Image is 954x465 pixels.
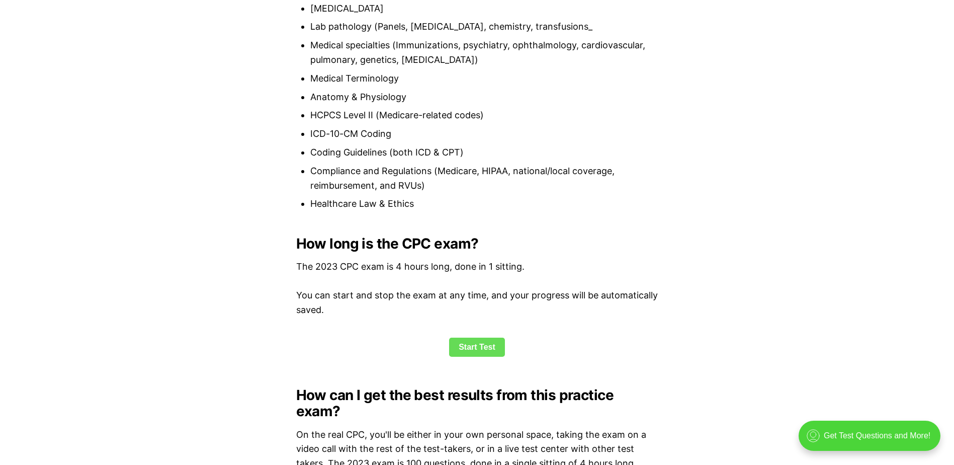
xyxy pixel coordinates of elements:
li: Lab pathology (Panels, [MEDICAL_DATA], chemistry, transfusions_ [310,20,658,34]
li: ICD-10-CM Coding [310,127,658,141]
li: Anatomy & Physiology [310,90,658,105]
iframe: portal-trigger [790,416,954,465]
p: The 2023 CPC exam is 4 hours long, done in 1 sitting. [296,260,658,274]
li: [MEDICAL_DATA] [310,2,658,16]
li: Medical specialties (Immunizations, psychiatry, ophthalmology, cardiovascular, pulmonary, genetic... [310,38,658,67]
li: Compliance and Regulations (Medicare, HIPAA, national/local coverage, reimbursement, and RVUs) [310,164,658,193]
li: Coding Guidelines (both ICD & CPT) [310,145,658,160]
a: Start Test [449,338,505,357]
li: Medical Terminology [310,71,658,86]
li: Healthcare Law & Ethics [310,197,658,211]
li: HCPCS Level II (Medicare-related codes) [310,108,658,123]
h2: How long is the CPC exam? [296,236,658,252]
h2: How can I get the best results from this practice exam? [296,387,658,419]
p: You can start and stop the exam at any time, and your progress will be automatically saved. [296,288,658,318]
